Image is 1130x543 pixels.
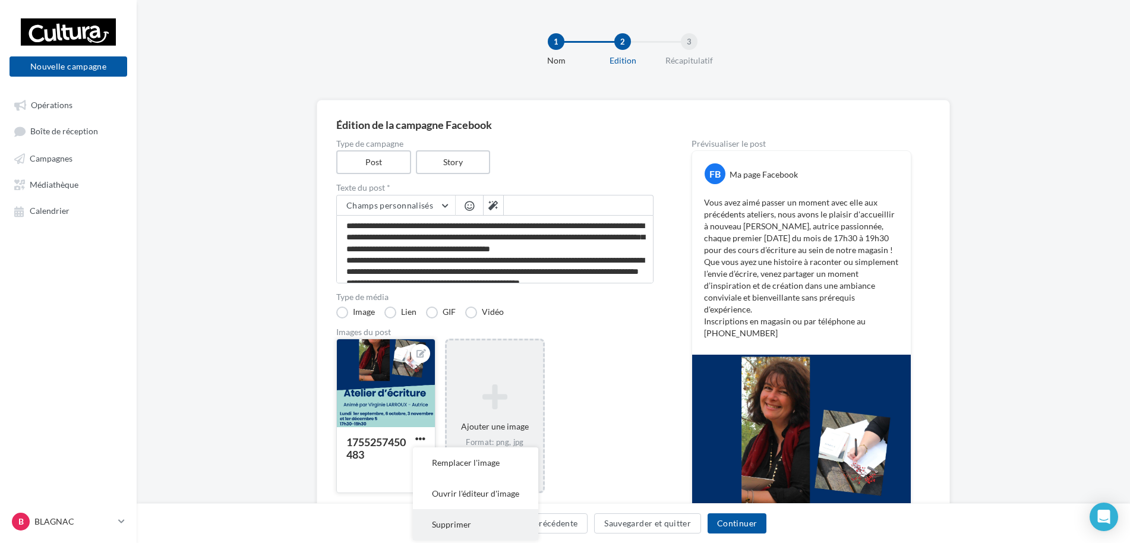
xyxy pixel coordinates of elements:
button: Continuer [708,513,766,533]
label: Type de campagne [336,140,654,148]
div: Récapitulatif [651,55,727,67]
a: Boîte de réception [7,120,130,142]
div: 1 [548,33,564,50]
span: Médiathèque [30,179,78,190]
p: Vous avez aimé passer un moment avec elle aux précédents ateliers, nous avons le plaisir d'accuei... [704,197,899,339]
button: Champs personnalisés [337,195,455,216]
div: Édition de la campagne Facebook [336,119,930,130]
span: Campagnes [30,153,72,163]
div: Open Intercom Messenger [1090,503,1118,531]
div: FB [705,163,725,184]
a: B BLAGNAC [10,510,127,533]
div: Edition [585,55,661,67]
label: Post [336,150,411,174]
span: Calendrier [30,206,70,216]
div: 1755257450483 [346,435,406,461]
a: Opérations [7,94,130,115]
span: B [18,516,24,528]
div: 3 [681,33,697,50]
label: Story [416,150,491,174]
div: Prévisualiser le post [692,140,911,148]
label: Image [336,307,375,318]
a: Calendrier [7,200,130,221]
a: Médiathèque [7,173,130,195]
span: Champs personnalisés [346,200,433,210]
label: Lien [384,307,416,318]
span: Opérations [31,100,72,110]
label: Type de média [336,293,654,301]
p: BLAGNAC [34,516,113,528]
button: Supprimer [413,509,538,540]
button: Sauvegarder et quitter [594,513,701,533]
label: Texte du post * [336,184,654,192]
div: Nom [518,55,594,67]
label: GIF [426,307,456,318]
div: Ma page Facebook [730,169,798,181]
button: Remplacer l'image [413,447,538,478]
button: Étape précédente [500,513,588,533]
a: Campagnes [7,147,130,169]
span: Boîte de réception [30,127,98,137]
label: Vidéo [465,307,504,318]
button: Ouvrir l'éditeur d'image [413,478,538,509]
div: Images du post [336,328,654,336]
button: Nouvelle campagne [10,56,127,77]
div: 2 [614,33,631,50]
